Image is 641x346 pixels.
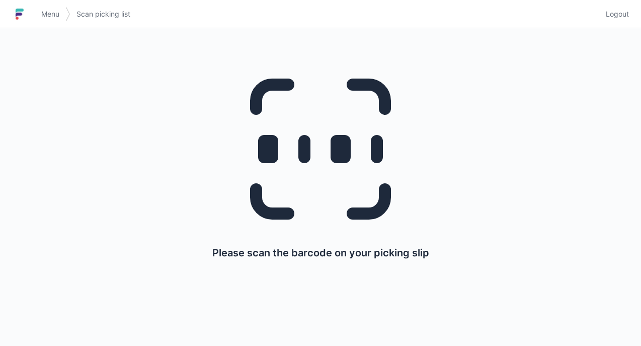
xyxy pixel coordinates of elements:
[41,9,59,19] span: Menu
[65,2,70,26] img: svg>
[12,6,27,22] img: logo-small.jpg
[70,5,136,23] a: Scan picking list
[606,9,629,19] span: Logout
[35,5,65,23] a: Menu
[600,5,629,23] a: Logout
[76,9,130,19] span: Scan picking list
[212,246,429,260] p: Please scan the barcode on your picking slip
